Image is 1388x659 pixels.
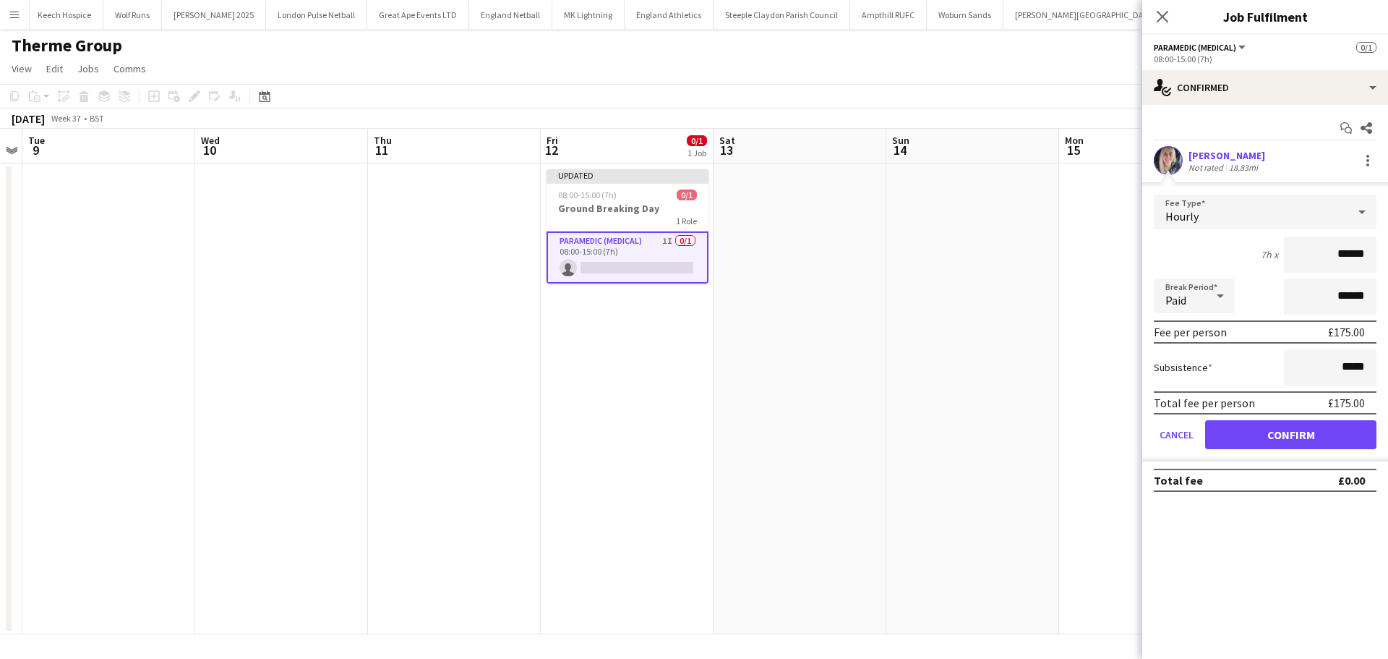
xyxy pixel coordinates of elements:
[1226,162,1261,173] div: 18.83mi
[850,1,927,29] button: Ampthill RUFC
[46,62,63,75] span: Edit
[1205,420,1376,449] button: Confirm
[547,169,708,181] div: Updated
[547,134,558,147] span: Fri
[1328,325,1365,339] div: £175.00
[1328,396,1365,410] div: £175.00
[469,1,552,29] button: England Netball
[113,62,146,75] span: Comms
[1065,134,1084,147] span: Mon
[1154,361,1212,374] label: Subsistence
[108,59,152,78] a: Comms
[72,59,105,78] a: Jobs
[714,1,850,29] button: Steeple Claydon Parish Council
[1142,70,1388,105] div: Confirmed
[687,148,706,158] div: 1 Job
[367,1,469,29] button: Great Ape Events LTD
[890,142,909,158] span: 14
[90,113,104,124] div: BST
[40,59,69,78] a: Edit
[12,62,32,75] span: View
[558,190,617,200] span: 08:00-15:00 (7h)
[6,59,38,78] a: View
[1063,142,1084,158] span: 15
[372,142,392,158] span: 11
[1003,1,1168,29] button: [PERSON_NAME][GEOGRAPHIC_DATA]
[77,62,99,75] span: Jobs
[374,134,392,147] span: Thu
[1154,54,1376,64] div: 08:00-15:00 (7h)
[1142,7,1388,26] h3: Job Fulfilment
[28,134,45,147] span: Tue
[1165,209,1199,224] span: Hourly
[547,169,708,284] app-job-card: Updated08:00-15:00 (7h)0/1Ground Breaking Day1 RoleParamedic (Medical)1I0/108:00-15:00 (7h)
[26,142,45,158] span: 9
[162,1,266,29] button: [PERSON_NAME] 2025
[552,1,625,29] button: MK Lightning
[1154,42,1248,53] button: Paramedic (Medical)
[1338,473,1365,488] div: £0.00
[544,142,558,158] span: 12
[676,216,697,226] span: 1 Role
[1261,248,1278,261] div: 7h x
[48,113,84,124] span: Week 37
[26,1,103,29] button: Keech Hospice
[1188,162,1226,173] div: Not rated
[927,1,1003,29] button: Woburn Sands
[103,1,162,29] button: Wolf Runs
[199,142,220,158] span: 10
[717,142,735,158] span: 13
[547,231,708,284] app-card-role: Paramedic (Medical)1I0/108:00-15:00 (7h)
[12,35,122,56] h1: Therme Group
[266,1,367,29] button: London Pulse Netball
[1154,42,1236,53] span: Paramedic (Medical)
[1154,325,1227,339] div: Fee per person
[677,190,697,200] span: 0/1
[1356,42,1376,53] span: 0/1
[547,202,708,215] h3: Ground Breaking Day
[201,134,220,147] span: Wed
[12,111,45,126] div: [DATE]
[687,135,707,146] span: 0/1
[1188,149,1265,162] div: [PERSON_NAME]
[1165,293,1186,307] span: Paid
[1154,396,1255,410] div: Total fee per person
[892,134,909,147] span: Sun
[1154,420,1199,449] button: Cancel
[719,134,735,147] span: Sat
[625,1,714,29] button: England Athletics
[1154,473,1203,488] div: Total fee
